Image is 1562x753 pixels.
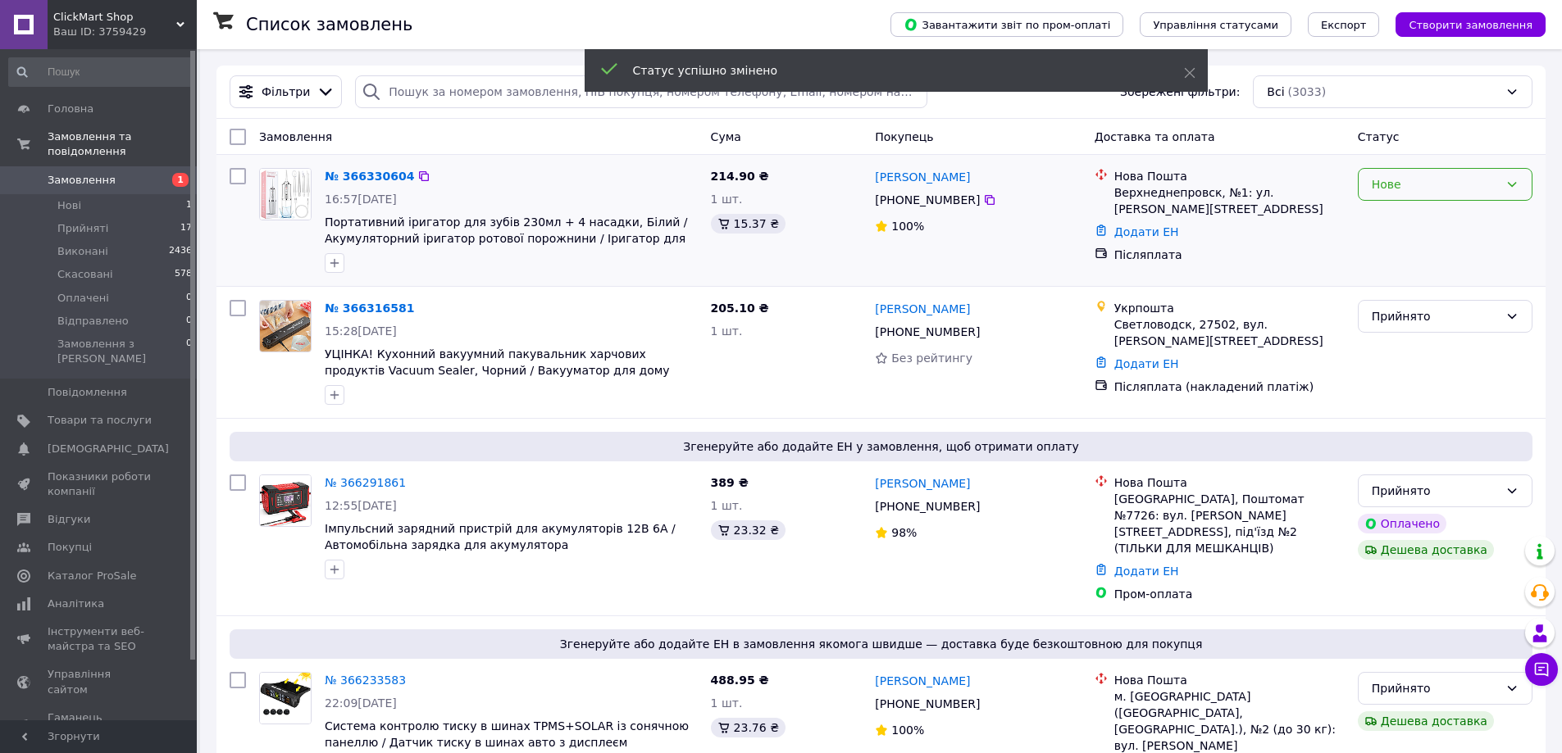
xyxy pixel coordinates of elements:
a: Додати ЕН [1114,225,1179,238]
div: Прийнято [1372,307,1499,325]
a: Фото товару [259,300,312,352]
span: Покупець [875,130,933,143]
a: Фото товару [259,672,312,724]
img: Фото товару [260,475,311,526]
span: Згенеруйте або додайте ЕН в замовлення якомога швидше — доставка буде безкоштовною для покупця [236,636,1526,652]
div: [GEOGRAPHIC_DATA], Поштомат №7726: вул. [PERSON_NAME][STREET_ADDRESS], під'їзд №2 (ТІЛЬКИ ДЛЯ МЕШ... [1114,491,1345,556]
span: 16:57[DATE] [325,193,397,206]
span: Замовлення з [PERSON_NAME] [57,337,186,366]
span: Прийняті [57,221,108,236]
a: [PERSON_NAME] [875,169,970,185]
span: Інструменти веб-майстра та SEO [48,624,152,654]
span: Завантажити звіт по пром-оплаті [904,17,1110,32]
span: Система контролю тиску в шинах TPMS+SOLAR із сонячною панеллю / Датчик тиску в шинах авто з дисплеєм [325,719,689,749]
span: 12:55[DATE] [325,499,397,512]
span: Скасовані [57,267,113,282]
div: Нова Пошта [1114,474,1345,491]
span: 0 [186,291,192,306]
a: № 366233583 [325,674,406,687]
a: [PERSON_NAME] [875,673,970,689]
span: Аналітика [48,597,104,611]
a: № 366330604 [325,170,414,183]
div: Укрпошта [1114,300,1345,316]
a: [PERSON_NAME] [875,301,970,317]
a: Додати ЕН [1114,565,1179,578]
img: Фото товару [260,301,311,352]
a: № 366291861 [325,476,406,489]
div: Ваш ID: 3759429 [53,25,197,39]
span: Без рейтингу [891,352,972,365]
span: 2436 [169,244,192,259]
a: № 366316581 [325,302,414,315]
a: Створити замовлення [1379,17,1546,30]
button: Створити замовлення [1396,12,1546,37]
div: [PHONE_NUMBER] [872,188,983,211]
img: Фото товару [260,673,311,724]
span: (3033) [1288,85,1327,98]
span: 214.90 ₴ [711,170,769,183]
span: 1 шт. [711,499,743,512]
span: Повідомлення [48,385,127,400]
span: Всі [1267,84,1284,100]
span: Каталог ProSale [48,569,136,583]
span: 1 [186,198,192,213]
span: Доставка та оплата [1095,130,1215,143]
span: 15:28[DATE] [325,324,397,338]
a: УЦІНКА! Кухонний вакуумний пакувальник харчових продуктів Vacuum Sealer, Чорний / Вакууматор для ... [325,347,670,377]
a: [PERSON_NAME] [875,475,970,492]
span: Головна [48,102,93,116]
span: Замовлення [259,130,332,143]
span: 1 шт. [711,193,743,206]
span: 98% [891,526,917,539]
div: [PHONE_NUMBER] [872,320,983,343]
span: 389 ₴ [711,476,749,489]
span: Замовлення [48,173,116,188]
span: Гаманець компанії [48,710,152,740]
div: [PHONE_NUMBER] [872,495,983,518]
span: 17 [180,221,192,236]
button: Експорт [1308,12,1380,37]
div: Прийнято [1372,482,1499,500]
input: Пошук [8,57,194,87]
button: Управління статусами [1140,12,1291,37]
span: Виконані [57,244,108,259]
span: Відгуки [48,512,90,527]
div: Дешева доставка [1358,540,1494,560]
span: Управління сайтом [48,667,152,696]
div: 15.37 ₴ [711,214,786,234]
span: Статус [1358,130,1400,143]
div: Прийнято [1372,679,1499,697]
div: Статус успішно змінено [633,62,1143,79]
div: Светловодск, 27502, вул. [PERSON_NAME][STREET_ADDRESS] [1114,316,1345,349]
div: Пром-оплата [1114,586,1345,602]
button: Чат з покупцем [1525,653,1558,686]
span: 578 [175,267,192,282]
a: Фото товару [259,168,312,220]
span: Управління статусами [1153,19,1278,31]
div: Оплачено [1358,514,1446,533]
span: Нові [57,198,81,213]
img: Фото товару [260,169,311,220]
a: Портативний іригатор для зубів 230мл + 4 насадки, Білий / Акумуляторний іригатор ротової порожнин... [325,215,688,261]
span: Відправлено [57,314,129,329]
span: 205.10 ₴ [711,302,769,315]
div: Нове [1372,175,1499,193]
div: 23.32 ₴ [711,520,786,540]
div: [PHONE_NUMBER] [872,692,983,715]
span: 100% [891,220,924,233]
span: Оплачені [57,291,109,306]
button: Завантажити звіт по пром-оплаті [890,12,1123,37]
a: Імпульсний зарядний пристрій для акумуляторів 12В 6А / Автомобільна зарядка для акумулятора [325,522,676,551]
span: Замовлення та повідомлення [48,129,197,159]
span: [DEMOGRAPHIC_DATA] [48,442,169,456]
span: Фільтри [262,84,310,100]
div: Нова Пошта [1114,168,1345,184]
span: 1 шт. [711,696,743,710]
div: Післяплата [1114,247,1345,263]
div: Післяплата (накладений платіж) [1114,379,1345,395]
h1: Список замовлень [246,15,412,34]
span: ClickMart Shop [53,10,176,25]
span: 100% [891,724,924,737]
